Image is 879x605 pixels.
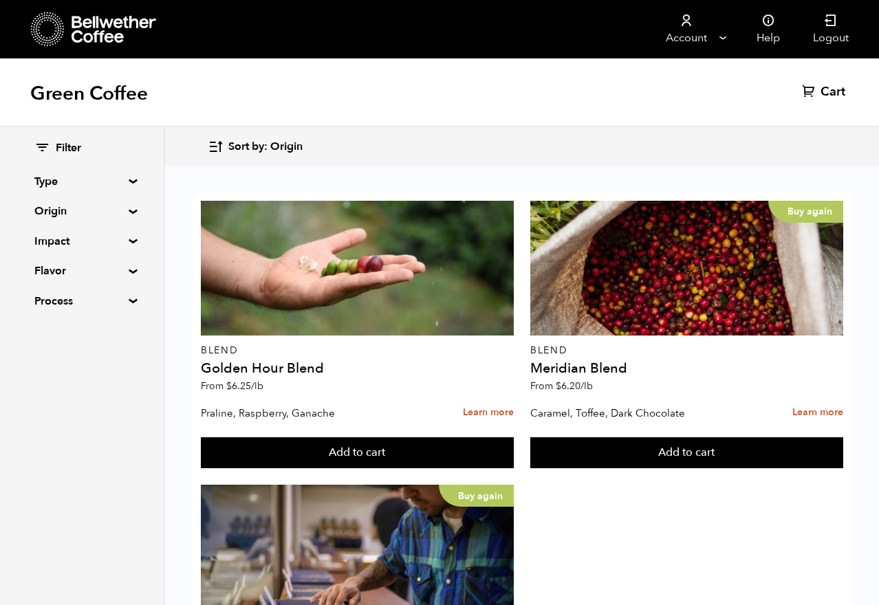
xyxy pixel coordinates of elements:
[208,131,303,163] button: Sort by: Origin
[802,84,849,100] a: Cart
[821,84,845,100] span: Cart
[201,362,514,375] h4: Golden Hour Blend
[56,141,81,156] span: Filter
[580,379,593,393] span: /lb
[201,379,263,393] span: From
[530,437,843,469] button: Add to cart
[530,403,744,423] p: Caramel, Toffee, Dark Chocolate
[792,398,843,428] a: Learn more
[34,203,129,219] summary: Origin
[768,201,843,223] p: Buy again
[34,233,129,250] summary: Impact
[530,379,593,393] span: From
[201,403,414,423] p: Praline, Raspberry, Ganache
[34,263,129,279] summary: Flavor
[530,201,843,335] a: Buy again
[30,81,148,106] h1: Green Coffee
[251,379,263,393] span: /lb
[226,379,263,393] bdi: 6.25
[530,346,843,355] p: Blend
[34,293,129,309] summary: Process
[556,379,593,393] bdi: 6.20
[226,379,232,393] span: $
[463,398,514,428] a: Learn more
[439,485,514,507] p: Buy again
[556,379,561,393] span: $
[201,346,514,355] p: Blend
[34,173,129,190] summary: Type
[201,437,514,469] button: Add to cart
[530,362,843,375] h4: Meridian Blend
[228,140,303,155] span: Sort by: Origin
